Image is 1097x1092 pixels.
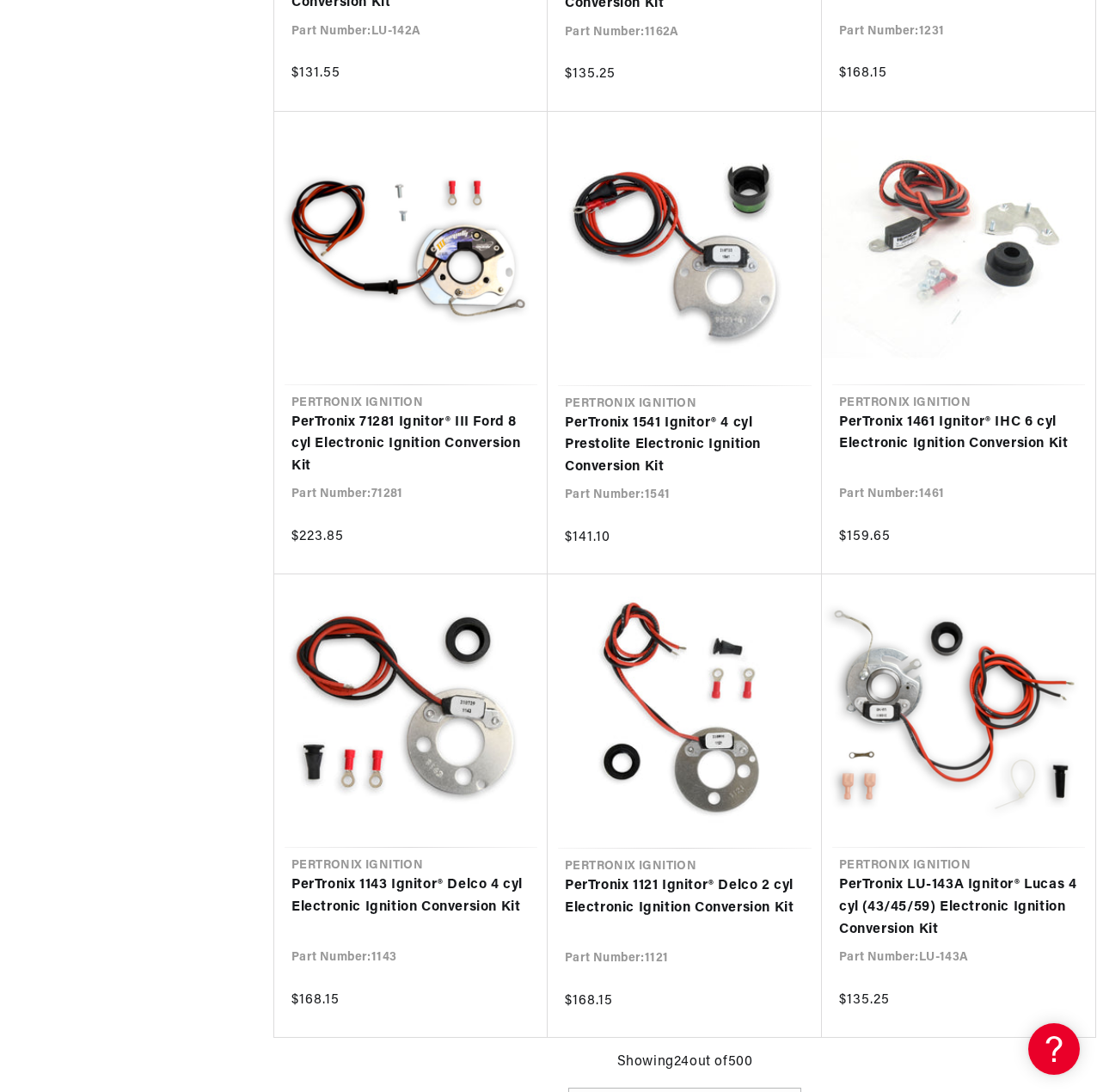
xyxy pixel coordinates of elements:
[839,874,1078,941] a: PerTronix LU-143A Ignitor® Lucas 4 cyl (43/45/59) Electronic Ignition Conversion Kit
[565,875,805,919] a: PerTronix 1121 Ignitor® Delco 2 cyl Electronic Ignition Conversion Kit
[617,1052,753,1074] span: Showing 24 out of 500
[291,412,530,478] a: PerTronix 71281 Ignitor® III Ford 8 cyl Electronic Ignition Conversion Kit
[839,412,1078,456] a: PerTronix 1461 Ignitor® IHC 6 cyl Electronic Ignition Conversion Kit
[291,874,530,918] a: PerTronix 1143 Ignitor® Delco 4 cyl Electronic Ignition Conversion Kit
[565,413,805,479] a: PerTronix 1541 Ignitor® 4 cyl Prestolite Electronic Ignition Conversion Kit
